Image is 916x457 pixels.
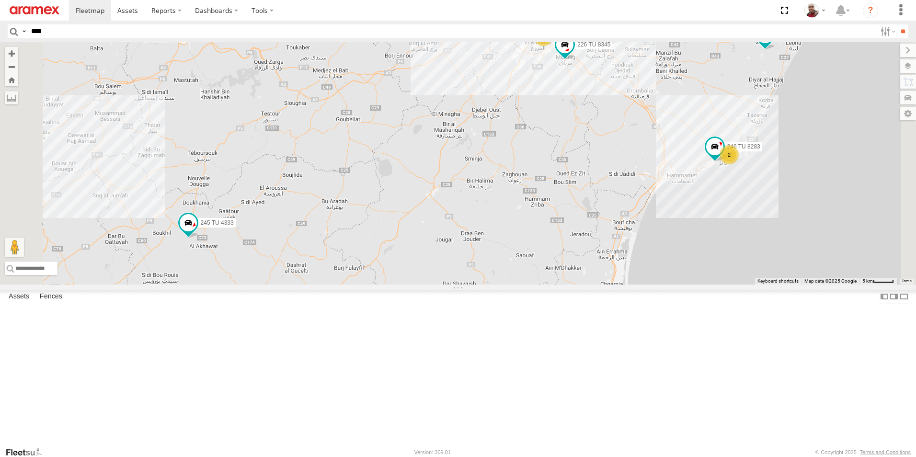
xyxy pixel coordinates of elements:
[727,143,760,150] span: 246 TU 8283
[35,290,67,303] label: Fences
[414,449,451,455] div: Version: 309.01
[877,24,897,38] label: Search Filter Options
[5,60,18,73] button: Zoom out
[899,290,909,304] label: Hide Summary Table
[4,290,34,303] label: Assets
[863,3,878,18] i: ?
[5,73,18,86] button: Zoom Home
[5,447,49,457] a: Visit our Website
[862,278,873,284] span: 5 km
[577,41,610,48] span: 226 TU 8345
[804,278,857,284] span: Map data ©2025 Google
[860,449,911,455] a: Terms and Conditions
[889,290,899,304] label: Dock Summary Table to the Right
[720,145,739,164] div: 2
[5,91,18,104] label: Measure
[5,47,18,60] button: Zoom in
[801,3,829,18] div: Majdi Ghannoudi
[900,107,916,120] label: Map Settings
[815,449,911,455] div: © Copyright 2025 -
[859,278,897,285] button: Map Scale: 5 km per 40 pixels
[902,279,912,283] a: Terms (opens in new tab)
[10,6,59,14] img: aramex-logo.svg
[20,24,28,38] label: Search Query
[201,219,234,226] span: 245 TU 4333
[757,278,799,285] button: Keyboard shortcuts
[880,290,889,304] label: Dock Summary Table to the Left
[5,238,24,257] button: Drag Pegman onto the map to open Street View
